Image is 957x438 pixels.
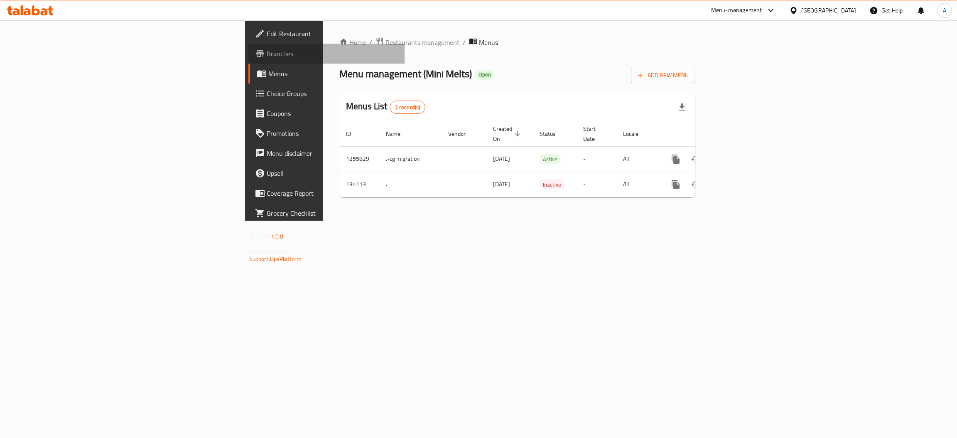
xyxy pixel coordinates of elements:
span: Created On [493,124,523,144]
span: Vendor [448,129,476,139]
table: enhanced table [339,121,752,197]
span: Branches [267,49,398,59]
a: Restaurants management [375,37,459,48]
h2: Menus List [346,100,425,114]
td: .-cg migration [379,146,442,172]
span: Name [386,129,411,139]
a: Choice Groups [248,84,405,103]
span: Restaurants management [385,37,459,47]
td: . [379,172,442,197]
div: Total records count [390,101,426,114]
span: Menu disclaimer [267,148,398,158]
span: Promotions [267,128,398,138]
span: ID [346,129,362,139]
span: Inactive [540,180,564,189]
span: Active [540,155,561,164]
a: Support.OpsPlatform [249,253,302,264]
span: Upsell [267,168,398,178]
span: Choice Groups [267,89,398,98]
span: Status [540,129,567,139]
button: Add New Menu [631,68,695,83]
div: [GEOGRAPHIC_DATA] [801,6,856,15]
span: Edit Restaurant [267,29,398,39]
a: Promotions [248,123,405,143]
div: Inactive [540,180,564,189]
a: Coverage Report [248,183,405,203]
button: Change Status [686,149,706,169]
button: more [666,149,686,169]
span: [DATE] [493,179,510,189]
span: Get support on: [249,245,287,256]
button: Change Status [686,175,706,194]
span: Open [475,71,494,78]
div: Menu-management [711,5,762,15]
button: more [666,175,686,194]
span: Version: [249,231,270,242]
span: Menu management ( Mini Melts ) [339,64,472,83]
td: - [577,172,616,197]
a: Upsell [248,163,405,183]
div: Open [475,70,494,80]
div: Export file [672,97,692,117]
th: Actions [659,121,752,147]
span: 2 record(s) [390,103,425,111]
span: Start Date [583,124,606,144]
td: All [616,146,659,172]
span: 1.0.0 [271,231,284,242]
span: A [943,6,946,15]
li: / [463,37,466,47]
span: Coverage Report [267,188,398,198]
a: Menu disclaimer [248,143,405,163]
div: Active [540,154,561,164]
td: All [616,172,659,197]
span: Menus [268,69,398,79]
span: Coupons [267,108,398,118]
td: - [577,146,616,172]
a: Menus [248,64,405,84]
a: Edit Restaurant [248,24,405,44]
span: [DATE] [493,153,510,164]
a: Grocery Checklist [248,203,405,223]
nav: breadcrumb [339,37,695,48]
span: Menus [479,37,498,47]
span: Grocery Checklist [267,208,398,218]
a: Coupons [248,103,405,123]
span: Locale [623,129,649,139]
a: Branches [248,44,405,64]
span: Add New Menu [638,70,689,81]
